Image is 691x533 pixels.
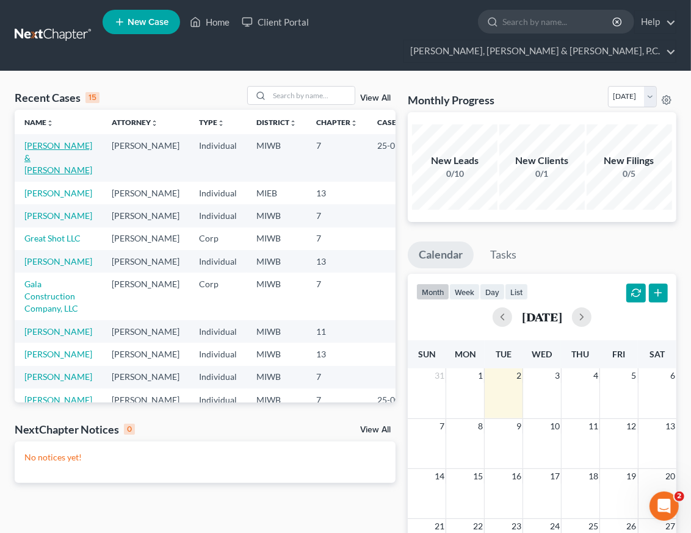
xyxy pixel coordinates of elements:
[306,343,367,365] td: 13
[256,118,297,127] a: Districtunfold_more
[128,18,168,27] span: New Case
[247,182,306,204] td: MIEB
[626,469,638,484] span: 19
[189,182,247,204] td: Individual
[236,11,315,33] a: Client Portal
[306,182,367,204] td: 13
[377,118,416,127] a: Case Nounfold_more
[664,419,676,434] span: 13
[102,388,189,435] td: [PERSON_NAME]
[592,368,599,383] span: 4
[532,349,552,359] span: Wed
[418,349,436,359] span: Sun
[631,368,638,383] span: 5
[306,134,367,181] td: 7
[350,120,358,127] i: unfold_more
[24,371,92,382] a: [PERSON_NAME]
[24,349,92,359] a: [PERSON_NAME]
[587,469,599,484] span: 18
[24,210,92,221] a: [PERSON_NAME]
[24,395,92,429] a: [PERSON_NAME] & [PERSON_NAME]
[306,388,367,435] td: 7
[499,154,585,168] div: New Clients
[612,349,625,359] span: Fri
[496,349,512,359] span: Tue
[102,227,189,250] td: [PERSON_NAME]
[404,40,676,62] a: [PERSON_NAME], [PERSON_NAME] & [PERSON_NAME], P.C.
[24,140,92,175] a: [PERSON_NAME] & [PERSON_NAME]
[367,134,426,181] td: 25-01690
[199,118,225,127] a: Typeunfold_more
[416,284,449,300] button: month
[46,120,54,127] i: unfold_more
[102,320,189,343] td: [PERSON_NAME]
[247,204,306,227] td: MIWB
[438,419,446,434] span: 7
[480,284,505,300] button: day
[189,250,247,273] td: Individual
[626,419,638,434] span: 12
[24,118,54,127] a: Nameunfold_more
[510,469,523,484] span: 16
[472,469,484,484] span: 15
[124,424,135,435] div: 0
[477,419,484,434] span: 8
[571,349,589,359] span: Thu
[112,118,158,127] a: Attorneyunfold_more
[360,426,391,434] a: View All
[15,422,135,437] div: NextChapter Notices
[306,366,367,388] td: 7
[247,320,306,343] td: MIWB
[306,273,367,320] td: 7
[269,87,355,104] input: Search by name...
[189,273,247,320] td: Corp
[151,120,158,127] i: unfold_more
[649,349,665,359] span: Sat
[189,134,247,181] td: Individual
[515,419,523,434] span: 9
[102,134,189,181] td: [PERSON_NAME]
[102,366,189,388] td: [PERSON_NAME]
[316,118,358,127] a: Chapterunfold_more
[505,284,528,300] button: list
[189,227,247,250] td: Corp
[102,250,189,273] td: [PERSON_NAME]
[479,241,527,268] a: Tasks
[587,168,672,180] div: 0/5
[189,388,247,435] td: Individual
[554,368,561,383] span: 3
[24,188,92,198] a: [PERSON_NAME]
[675,492,684,501] span: 2
[247,134,306,181] td: MIWB
[289,120,297,127] i: unfold_more
[408,93,494,107] h3: Monthly Progress
[306,250,367,273] td: 13
[306,204,367,227] td: 7
[433,368,446,383] span: 31
[24,233,81,243] a: Great Shot LLC
[449,284,480,300] button: week
[247,273,306,320] td: MIWB
[549,469,561,484] span: 17
[102,204,189,227] td: [PERSON_NAME]
[24,279,78,313] a: Gala Construction Company, LLC
[184,11,236,33] a: Home
[24,451,386,463] p: No notices yet!
[522,310,562,323] h2: [DATE]
[85,92,99,103] div: 15
[189,366,247,388] td: Individual
[306,320,367,343] td: 11
[412,168,497,180] div: 0/10
[367,388,426,435] td: 25-00086
[15,90,99,105] div: Recent Cases
[455,349,476,359] span: Mon
[669,368,676,383] span: 6
[189,343,247,365] td: Individual
[502,10,614,33] input: Search by name...
[102,182,189,204] td: [PERSON_NAME]
[24,256,92,266] a: [PERSON_NAME]
[587,419,599,434] span: 11
[189,320,247,343] td: Individual
[247,388,306,435] td: MIWB
[102,343,189,365] td: [PERSON_NAME]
